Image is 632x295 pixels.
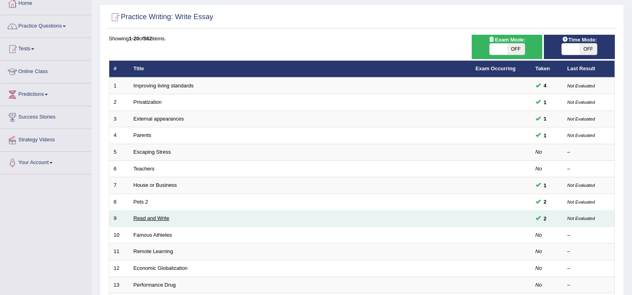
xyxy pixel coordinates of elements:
[109,77,129,94] td: 1
[567,248,610,255] div: –
[0,15,91,35] a: Practice Questions
[0,152,91,172] a: Your Account
[109,35,615,42] div: Showing of items.
[567,265,610,272] div: –
[0,38,91,58] a: Tests
[567,165,610,173] div: –
[134,149,171,155] a: Escaping Stress
[109,144,129,161] td: 5
[476,65,516,71] a: Exam Occurring
[567,148,610,156] div: –
[541,131,550,140] span: You can still take this question
[541,198,550,206] span: You can still take this question
[134,116,184,122] a: External appearances
[134,215,169,221] a: Read and Write
[567,183,595,188] small: Not Evaluated
[134,166,155,172] a: Teachers
[109,177,129,194] td: 7
[0,106,91,126] a: Success Stories
[567,200,595,204] small: Not Evaluated
[541,214,550,223] span: You can still take this question
[134,182,177,188] a: House or Business
[507,44,525,55] span: OFF
[109,227,129,244] td: 10
[559,36,600,44] span: Time Mode:
[0,61,91,81] a: Online Class
[541,81,550,90] span: You can still take this question
[0,129,91,149] a: Strategy Videos
[567,117,595,121] small: Not Evaluated
[531,61,563,77] th: Taken
[134,199,148,205] a: Pets 2
[536,166,542,172] em: No
[541,98,550,107] span: You can still take this question
[109,94,129,111] td: 2
[541,115,550,123] span: You can still take this question
[536,265,542,271] em: No
[134,99,162,105] a: Privatization
[567,100,595,105] small: Not Evaluated
[109,260,129,277] td: 12
[109,210,129,227] td: 9
[134,265,188,271] a: Economic Globalization
[563,61,615,77] th: Last Result
[134,132,152,138] a: Parents
[109,194,129,210] td: 8
[129,61,471,77] th: Title
[134,83,194,89] a: Improving living standards
[129,36,139,42] b: 1-20
[109,111,129,127] td: 3
[0,83,91,103] a: Predictions
[536,282,542,288] em: No
[536,149,542,155] em: No
[144,36,152,42] b: 562
[567,83,595,88] small: Not Evaluated
[536,248,542,254] em: No
[485,36,528,44] span: Exam Mode:
[109,11,213,23] h2: Practice Writing: Write Essay
[109,244,129,260] td: 11
[134,232,172,238] a: Famous Athletes
[109,61,129,77] th: #
[109,127,129,144] td: 4
[472,35,543,59] div: Show exams occurring in exams
[134,248,173,254] a: Remote Learning
[567,133,595,138] small: Not Evaluated
[536,232,542,238] em: No
[109,160,129,177] td: 6
[567,232,610,239] div: –
[109,277,129,293] td: 13
[567,216,595,221] small: Not Evaluated
[567,281,610,289] div: –
[541,181,550,190] span: You can still take this question
[134,282,176,288] a: Performance Drug
[579,44,597,55] span: OFF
